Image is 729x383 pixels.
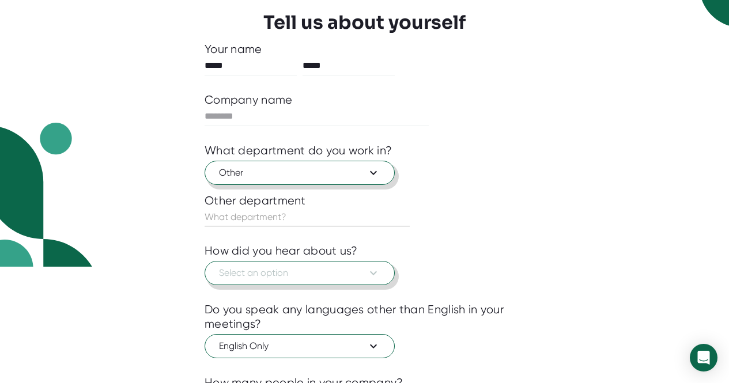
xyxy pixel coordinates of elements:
div: Company name [205,93,293,107]
input: What department? [205,208,410,226]
div: Your name [205,42,524,56]
div: How did you hear about us? [205,244,358,258]
div: What department do you work in? [205,143,392,158]
div: Do you speak any languages other than English in your meetings? [205,302,524,331]
span: Other [219,166,380,180]
span: Select an option [219,266,380,280]
button: English Only [205,334,395,358]
div: Other department [205,194,524,208]
button: Select an option [205,261,395,285]
h3: Tell us about yourself [263,12,466,33]
span: English Only [219,339,380,353]
div: Open Intercom Messenger [690,344,717,371]
button: Other [205,161,395,185]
